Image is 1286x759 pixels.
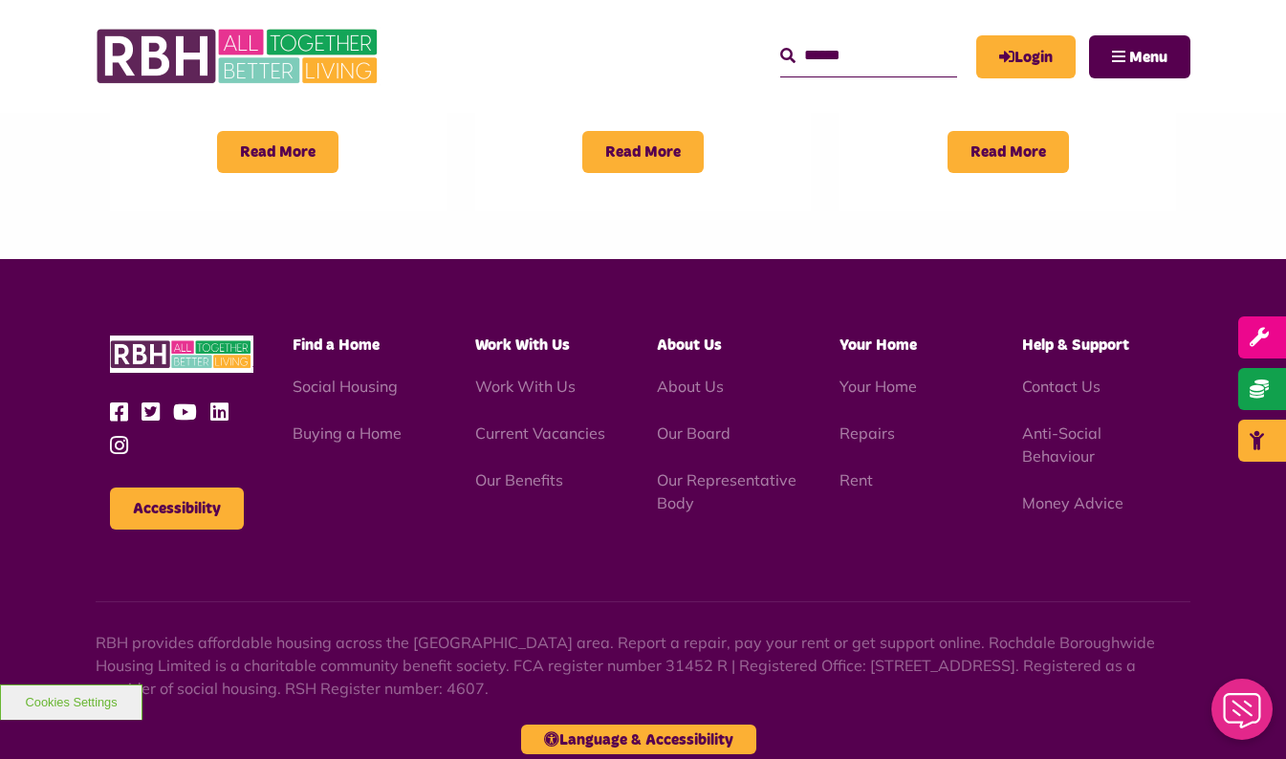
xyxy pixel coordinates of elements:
span: Help & Support [1022,337,1129,353]
p: RBH provides affordable housing across the [GEOGRAPHIC_DATA] area. Report a repair, pay your rent... [96,631,1190,700]
a: Our Board [657,423,730,443]
button: Navigation [1089,35,1190,78]
input: Search [780,35,957,76]
span: Read More [582,131,704,173]
a: Your Home [839,377,917,396]
a: Anti-Social Behaviour [1022,423,1101,466]
a: Current Vacancies [475,423,605,443]
iframe: Netcall Web Assistant for live chat [1200,673,1286,759]
img: RBH [96,19,382,94]
a: Our Benefits [475,470,563,489]
a: Social Housing - open in a new tab [293,377,398,396]
a: Our Representative Body [657,470,796,512]
a: Contact Us [1022,377,1101,396]
img: RBH [110,336,253,373]
button: Accessibility [110,488,244,530]
span: Find a Home [293,337,380,353]
span: Read More [948,131,1069,173]
button: Language & Accessibility [521,725,756,754]
span: Work With Us [475,337,570,353]
span: Read More [217,131,338,173]
span: Your Home [839,337,917,353]
span: About Us [657,337,722,353]
span: Menu [1129,50,1167,65]
a: Buying a Home [293,423,402,443]
a: MyRBH [976,35,1076,78]
a: Work With Us [475,377,576,396]
a: Rent [839,470,873,489]
a: Money Advice [1022,493,1123,512]
a: About Us [657,377,724,396]
a: Repairs [839,423,895,443]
